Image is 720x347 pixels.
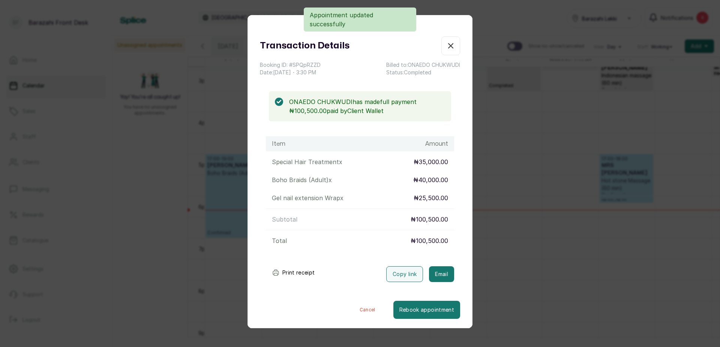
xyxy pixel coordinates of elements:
button: Cancel [342,301,393,319]
p: Date: [DATE] ・ 3:30 PM [260,69,321,76]
p: ₦40,000.00 [413,175,448,184]
p: Status: Completed [386,69,460,76]
p: Boho Braids (Adult) x [272,175,332,184]
p: Gel nail extension Wrap x [272,193,343,202]
p: ₦100,500.00 [411,236,448,245]
p: Billed to: ONAEDO CHUKWUDI [386,61,460,69]
p: Total [272,236,287,245]
p: ₦35,000.00 [414,157,448,166]
button: Rebook appointment [393,301,460,319]
p: Subtotal [272,215,297,224]
p: Booking ID: # SPQpRZZD [260,61,321,69]
button: Copy link [386,266,423,282]
p: Appointment updated successfully [310,11,410,29]
p: ₦100,500.00 [411,215,448,224]
p: Special Hair Treatment x [272,157,342,166]
p: ₦100,500.00 paid by Client Wallet [289,106,445,115]
h1: Transaction Details [260,39,349,53]
p: ₦25,500.00 [414,193,448,202]
h1: Amount [425,139,448,148]
button: Email [429,266,454,282]
p: ONAEDO CHUKWUDI has made full payment [289,97,445,106]
h1: Item [272,139,285,148]
button: Print receipt [266,265,321,280]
